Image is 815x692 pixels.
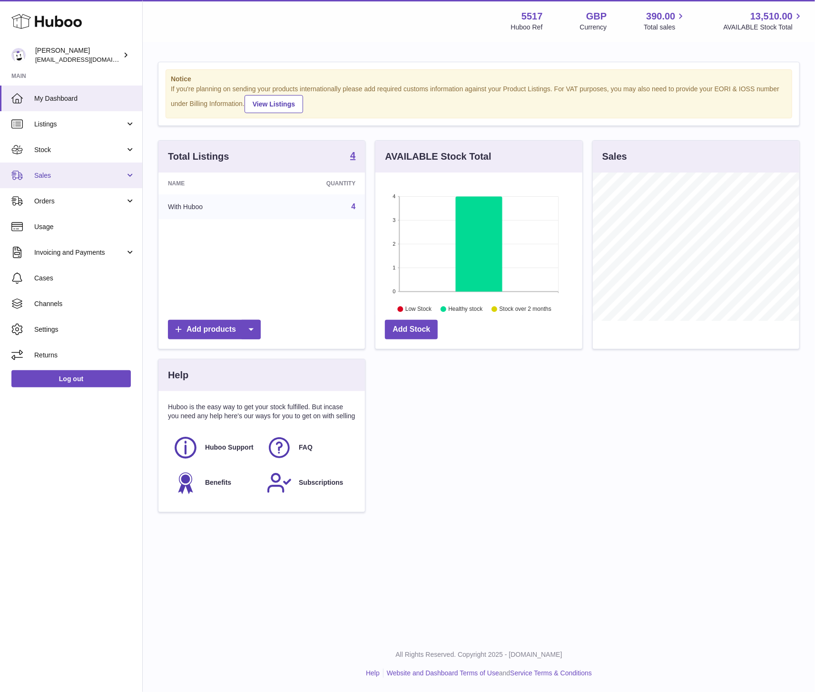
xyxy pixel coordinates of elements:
div: [PERSON_NAME] [35,46,121,64]
span: Sales [34,171,125,180]
span: Listings [34,120,125,129]
span: Benefits [205,478,231,487]
strong: GBP [586,10,607,23]
span: Channels [34,299,135,308]
a: Help [366,669,380,677]
a: 390.00 Total sales [644,10,686,32]
div: Currency [580,23,607,32]
span: Returns [34,351,135,360]
img: alessiavanzwolle@hotmail.com [11,48,26,62]
span: My Dashboard [34,94,135,103]
span: Stock [34,145,125,154]
span: 13,510.00 [750,10,793,23]
h3: AVAILABLE Stock Total [385,150,491,163]
text: 1 [393,265,396,270]
span: Cases [34,274,135,283]
span: Total sales [644,23,686,32]
th: Name [158,173,267,194]
text: 4 [393,193,396,199]
text: Healthy stock [449,306,483,312]
span: AVAILABLE Stock Total [723,23,804,32]
a: Service Terms & Conditions [510,669,592,677]
span: 390.00 [646,10,675,23]
p: Huboo is the easy way to get your stock fulfilled. But incase you need any help here's our ways f... [168,403,355,421]
strong: Notice [171,75,787,84]
text: 0 [393,288,396,294]
a: Benefits [173,470,257,496]
span: Invoicing and Payments [34,248,125,257]
a: 4 [350,151,355,162]
a: Log out [11,370,131,387]
strong: 5517 [521,10,543,23]
strong: 4 [350,151,355,160]
a: Huboo Support [173,435,257,461]
span: [EMAIL_ADDRESS][DOMAIN_NAME] [35,56,140,63]
text: 3 [393,217,396,223]
span: Settings [34,325,135,334]
span: Huboo Support [205,443,254,452]
h3: Help [168,369,188,382]
div: If you're planning on sending your products internationally please add required customs informati... [171,85,787,113]
text: 2 [393,241,396,247]
a: Add Stock [385,320,438,339]
a: 4 [351,202,355,211]
h3: Sales [602,150,627,163]
span: Subscriptions [299,478,343,487]
span: Usage [34,222,135,231]
a: Website and Dashboard Terms of Use [387,669,499,677]
div: Huboo Ref [511,23,543,32]
h3: Total Listings [168,150,229,163]
p: All Rights Reserved. Copyright 2025 - [DOMAIN_NAME] [150,650,807,659]
a: FAQ [266,435,351,461]
span: FAQ [299,443,313,452]
a: Subscriptions [266,470,351,496]
text: Stock over 2 months [500,306,551,312]
a: View Listings [245,95,303,113]
a: 13,510.00 AVAILABLE Stock Total [723,10,804,32]
a: Add products [168,320,261,339]
td: With Huboo [158,194,267,219]
th: Quantity [267,173,365,194]
text: Low Stock [405,306,432,312]
span: Orders [34,197,125,206]
li: and [383,669,592,678]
